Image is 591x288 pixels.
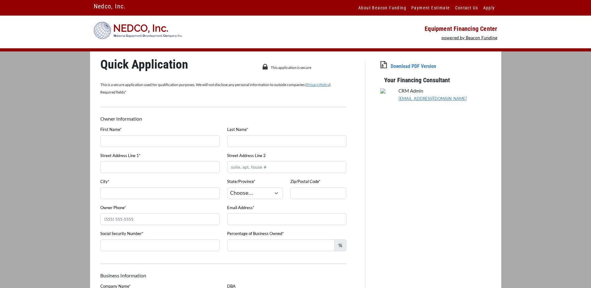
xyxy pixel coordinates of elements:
label: Owner Phone* [100,205,126,211]
p: This is a secure application used for qualification purposes. We will not disclose any personal i... [100,81,346,96]
img: lock-icon.png [262,64,268,70]
label: Zip/Postal Code* [290,179,320,185]
img: NEDCO.png [94,22,183,39]
a: Download PDF Version [391,63,436,69]
label: Social Security Number* [100,231,143,237]
label: First Name* [100,127,122,133]
label: Street Address Line 1* [100,153,141,159]
span: % [334,239,346,251]
p: Your Financing Consultant [380,70,505,84]
label: Percentage of Business Owned* [227,231,284,237]
a: Privacy Policy [307,82,329,87]
p: CRM Admin [398,87,491,94]
a: powered by Beacon Funding [441,35,498,40]
p: Equipment Financing Center [299,25,498,32]
label: City* [100,179,109,185]
input: suite, apt, house # [227,161,346,173]
label: Email Address* [227,205,254,211]
img: CAdmin.jpg [380,89,385,94]
label: Last Name* [227,127,248,133]
p: Quick Application [100,61,241,68]
a: Nedco, Inc. [94,1,126,12]
p: Business Information [100,272,346,279]
label: Street Address Line 2 [227,153,266,159]
img: app-download.png [380,61,387,68]
label: State/Province* [227,179,255,185]
a: [EMAIL_ADDRESS][DOMAIN_NAME] [398,96,467,101]
input: (555) 555-5555 [100,213,220,225]
p: This application is secure [271,64,341,71]
p: Owner Information [100,115,177,122]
